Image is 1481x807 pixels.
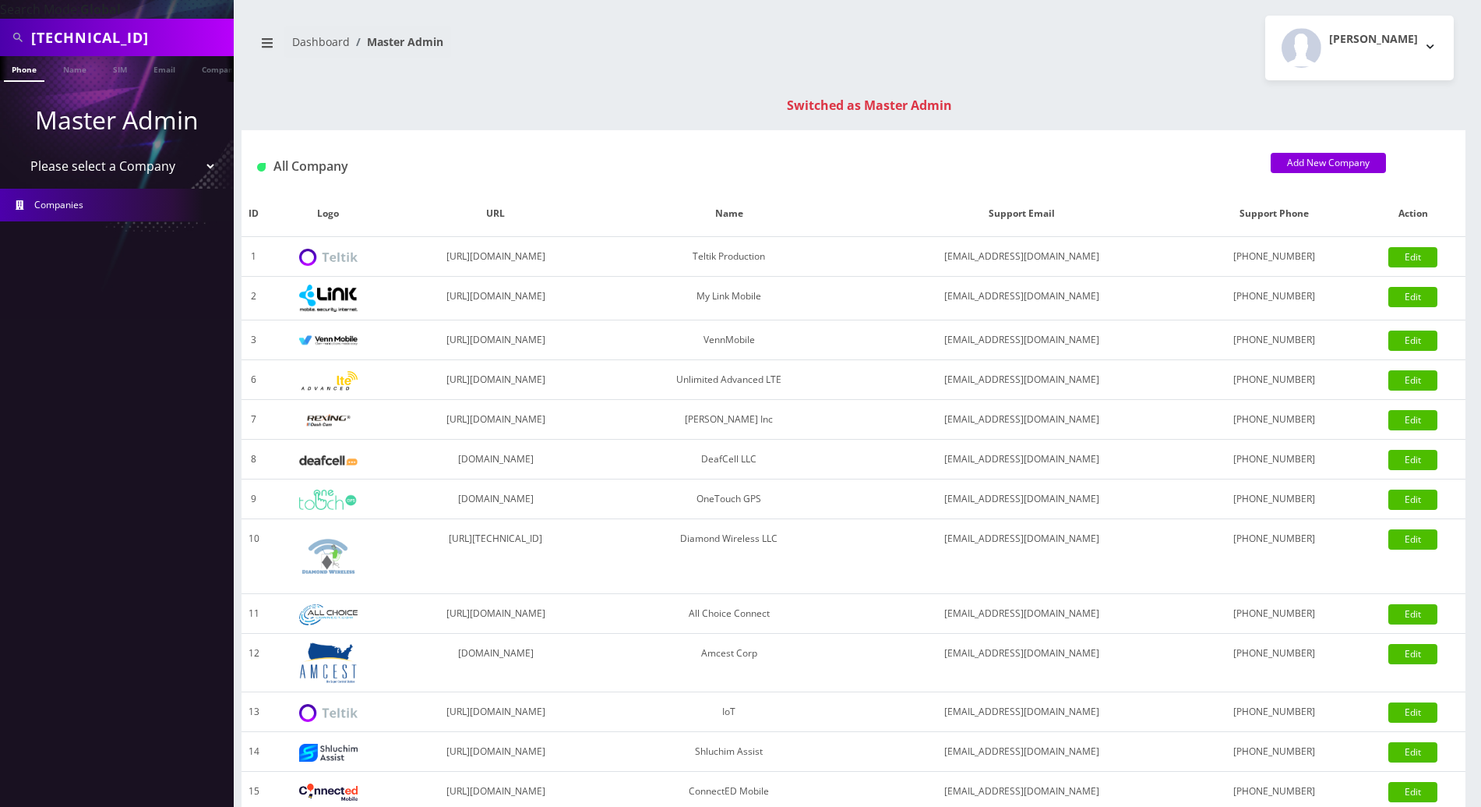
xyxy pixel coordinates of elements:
[242,400,266,440] td: 7
[1388,742,1437,763] a: Edit
[1388,782,1437,802] a: Edit
[1361,191,1465,237] th: Action
[242,320,266,360] td: 3
[31,23,230,52] input: Search All Companies
[242,277,266,320] td: 2
[1265,16,1454,80] button: [PERSON_NAME]
[601,237,857,277] td: Teltik Production
[390,480,601,519] td: [DOMAIN_NAME]
[299,249,358,267] img: Teltik Production
[601,692,857,732] td: IoT
[856,732,1187,772] td: [EMAIL_ADDRESS][DOMAIN_NAME]
[105,56,135,80] a: SIM
[390,360,601,400] td: [URL][DOMAIN_NAME]
[1388,490,1437,510] a: Edit
[242,692,266,732] td: 13
[390,440,601,480] td: [DOMAIN_NAME]
[1388,529,1437,550] a: Edit
[601,519,857,594] td: Diamond Wireless LLC
[242,440,266,480] td: 8
[194,56,246,80] a: Company
[601,440,857,480] td: DeafCell LLC
[390,634,601,692] td: [DOMAIN_NAME]
[856,440,1187,480] td: [EMAIL_ADDRESS][DOMAIN_NAME]
[390,277,601,320] td: [URL][DOMAIN_NAME]
[1187,692,1361,732] td: [PHONE_NUMBER]
[601,594,857,634] td: All Choice Connect
[299,744,358,762] img: Shluchim Assist
[242,519,266,594] td: 10
[1187,191,1361,237] th: Support Phone
[299,642,358,684] img: Amcest Corp
[1271,153,1386,173] a: Add New Company
[4,56,44,82] a: Phone
[146,56,183,80] a: Email
[1388,644,1437,664] a: Edit
[80,1,121,18] strong: Global
[299,527,358,586] img: Diamond Wireless LLC
[1388,703,1437,723] a: Edit
[292,34,350,49] a: Dashboard
[299,413,358,428] img: Rexing Inc
[299,335,358,346] img: VennMobile
[390,237,601,277] td: [URL][DOMAIN_NAME]
[1187,237,1361,277] td: [PHONE_NUMBER]
[242,480,266,519] td: 9
[1388,331,1437,351] a: Edit
[601,320,857,360] td: VennMobile
[1187,480,1361,519] td: [PHONE_NUMBER]
[299,704,358,722] img: IoT
[1187,440,1361,480] td: [PHONE_NUMBER]
[257,159,1247,174] h1: All Company
[1187,634,1361,692] td: [PHONE_NUMBER]
[856,519,1187,594] td: [EMAIL_ADDRESS][DOMAIN_NAME]
[856,320,1187,360] td: [EMAIL_ADDRESS][DOMAIN_NAME]
[1187,277,1361,320] td: [PHONE_NUMBER]
[390,519,601,594] td: [URL][TECHNICAL_ID]
[601,400,857,440] td: [PERSON_NAME] Inc
[242,360,266,400] td: 6
[299,490,358,510] img: OneTouch GPS
[1187,594,1361,634] td: [PHONE_NUMBER]
[55,56,94,80] a: Name
[1388,370,1437,391] a: Edit
[390,732,601,772] td: [URL][DOMAIN_NAME]
[390,400,601,440] td: [URL][DOMAIN_NAME]
[1187,320,1361,360] td: [PHONE_NUMBER]
[601,634,857,692] td: Amcest Corp
[1329,33,1418,46] h2: [PERSON_NAME]
[390,692,601,732] td: [URL][DOMAIN_NAME]
[1187,400,1361,440] td: [PHONE_NUMBER]
[1388,247,1437,267] a: Edit
[601,277,857,320] td: My Link Mobile
[856,191,1187,237] th: Support Email
[242,732,266,772] td: 14
[242,594,266,634] td: 11
[257,96,1481,115] div: Switched as Master Admin
[299,455,358,465] img: DeafCell LLC
[1388,604,1437,625] a: Edit
[266,191,390,237] th: Logo
[1187,519,1361,594] td: [PHONE_NUMBER]
[1388,450,1437,470] a: Edit
[1388,410,1437,430] a: Edit
[856,277,1187,320] td: [EMAIL_ADDRESS][DOMAIN_NAME]
[350,34,443,50] li: Master Admin
[299,784,358,801] img: ConnectED Mobile
[299,285,358,312] img: My Link Mobile
[601,480,857,519] td: OneTouch GPS
[299,371,358,391] img: Unlimited Advanced LTE
[242,237,266,277] td: 1
[1187,732,1361,772] td: [PHONE_NUMBER]
[601,191,857,237] th: Name
[601,360,857,400] td: Unlimited Advanced LTE
[856,400,1187,440] td: [EMAIL_ADDRESS][DOMAIN_NAME]
[242,634,266,692] td: 12
[856,594,1187,634] td: [EMAIL_ADDRESS][DOMAIN_NAME]
[856,360,1187,400] td: [EMAIL_ADDRESS][DOMAIN_NAME]
[390,191,601,237] th: URL
[242,191,266,237] th: ID
[856,237,1187,277] td: [EMAIL_ADDRESS][DOMAIN_NAME]
[299,604,358,625] img: All Choice Connect
[1388,287,1437,307] a: Edit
